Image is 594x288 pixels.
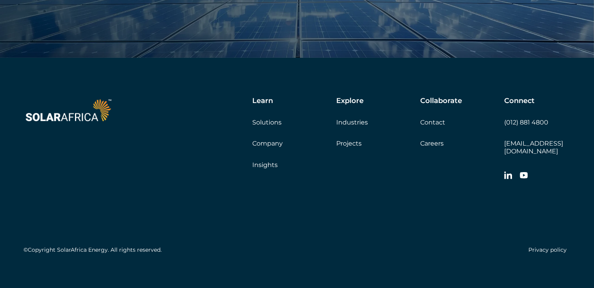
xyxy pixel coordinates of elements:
[252,161,278,169] a: Insights
[504,97,535,105] h5: Connect
[336,140,362,147] a: Projects
[23,247,162,253] h5: ©Copyright SolarAfrica Energy. All rights reserved.
[504,119,548,126] a: (012) 881 4800
[336,119,368,126] a: Industries
[420,97,462,105] h5: Collaborate
[528,246,567,253] a: Privacy policy
[252,140,283,147] a: Company
[420,119,445,126] a: Contact
[336,97,364,105] h5: Explore
[252,119,282,126] a: Solutions
[252,97,273,105] h5: Learn
[420,140,444,147] a: Careers
[504,140,563,155] a: [EMAIL_ADDRESS][DOMAIN_NAME]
